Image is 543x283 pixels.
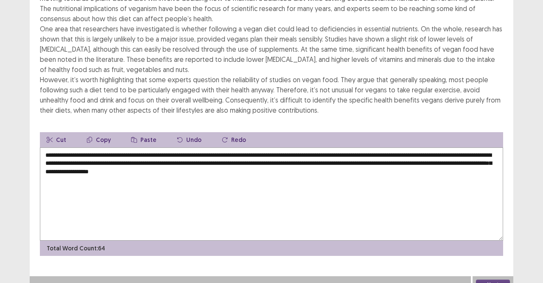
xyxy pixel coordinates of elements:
[47,244,105,253] p: Total Word Count: 64
[80,132,118,147] button: Copy
[124,132,163,147] button: Paste
[215,132,253,147] button: Redo
[40,132,73,147] button: Cut
[170,132,208,147] button: Undo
